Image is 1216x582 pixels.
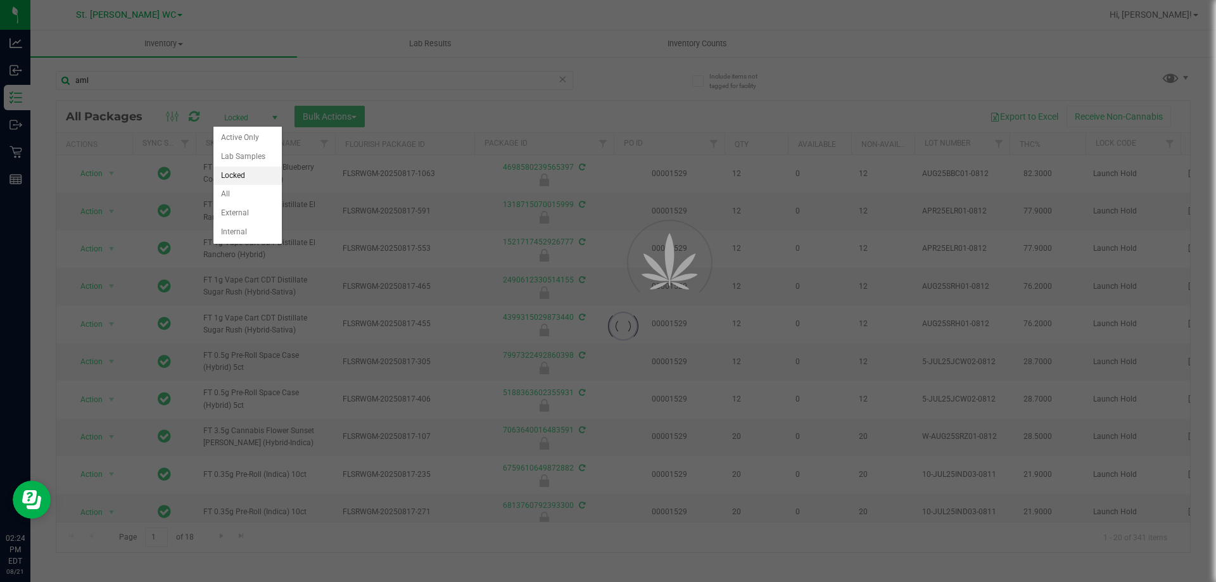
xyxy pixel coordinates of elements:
[13,481,51,519] iframe: Resource center
[213,185,282,204] li: All
[213,223,282,242] li: Internal
[213,129,282,148] li: Active Only
[213,167,282,186] li: Locked
[213,148,282,167] li: Lab Samples
[213,204,282,223] li: External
